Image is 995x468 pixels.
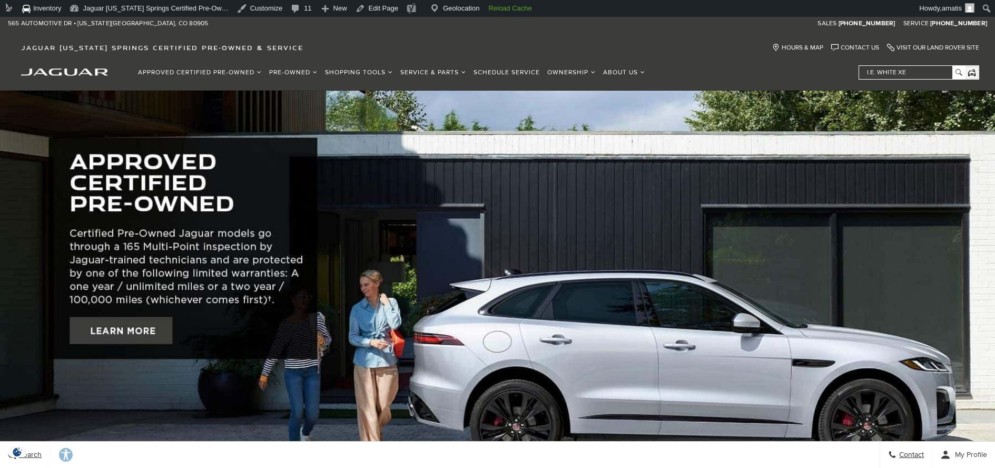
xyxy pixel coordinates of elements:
[599,63,649,82] a: About Us
[5,446,29,457] section: Click to Open Cookie Consent Modal
[179,17,188,30] span: CO
[930,19,987,28] a: [PHONE_NUMBER]
[21,67,108,76] a: jaguar
[772,44,823,52] a: Hours & Map
[265,63,321,82] a: Pre-Owned
[470,63,544,82] a: Schedule Service
[21,44,303,52] span: Jaguar [US_STATE] Springs Certified Pre-Owned & Service
[16,44,309,52] a: Jaguar [US_STATE] Springs Certified Pre-Owned & Service
[321,63,397,82] a: Shopping Tools
[831,44,879,52] a: Contact Us
[21,69,108,76] img: Jaguar
[8,19,208,28] a: 565 Automotive Dr • [US_STATE][GEOGRAPHIC_DATA], CO 80905
[544,63,599,82] a: Ownership
[488,4,531,12] strong: Reload Cache
[5,446,29,457] img: Opt-Out Icon
[77,17,177,30] span: [US_STATE][GEOGRAPHIC_DATA],
[134,63,649,82] nav: Main Navigation
[903,19,929,27] span: Service
[951,451,987,460] span: My Profile
[887,44,979,52] a: Visit Our Land Rover Site
[839,19,895,28] a: [PHONE_NUMBER]
[189,17,208,30] span: 80905
[134,63,265,82] a: Approved Certified Pre-Owned
[8,17,76,30] span: 565 Automotive Dr •
[859,66,964,79] input: i.e. White XE
[942,4,962,12] span: amatis
[932,442,995,468] button: Open user profile menu
[817,19,836,27] span: Sales
[897,451,924,460] span: Contact
[397,63,470,82] a: Service & Parts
